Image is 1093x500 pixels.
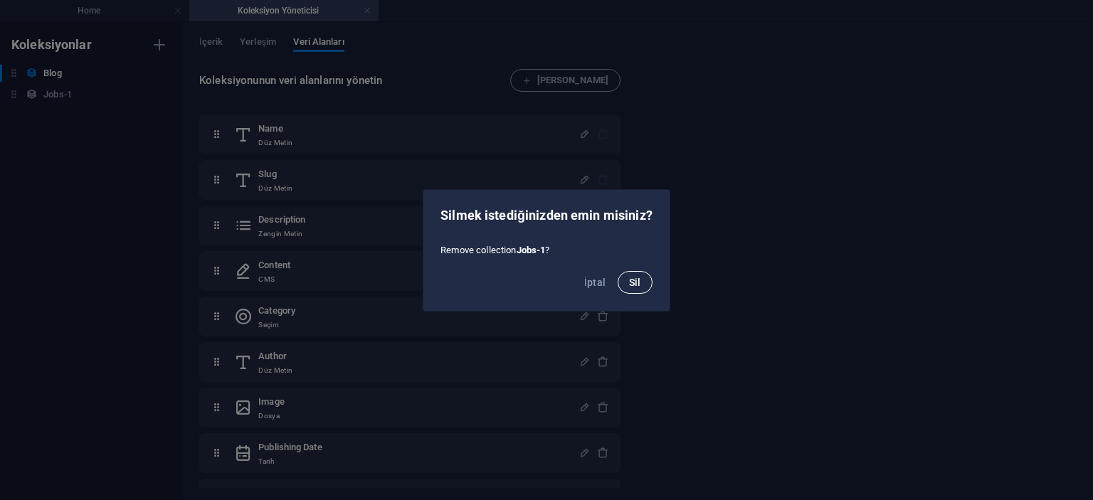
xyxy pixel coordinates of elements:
[579,271,612,294] button: İptal
[423,238,670,262] div: Remove collection ?
[440,207,653,224] h2: Silmek istediğinizden emin misiniz?
[517,245,546,255] span: Jobs-1
[618,271,653,294] button: Sil
[629,277,641,288] span: Sil
[584,277,606,288] span: İptal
